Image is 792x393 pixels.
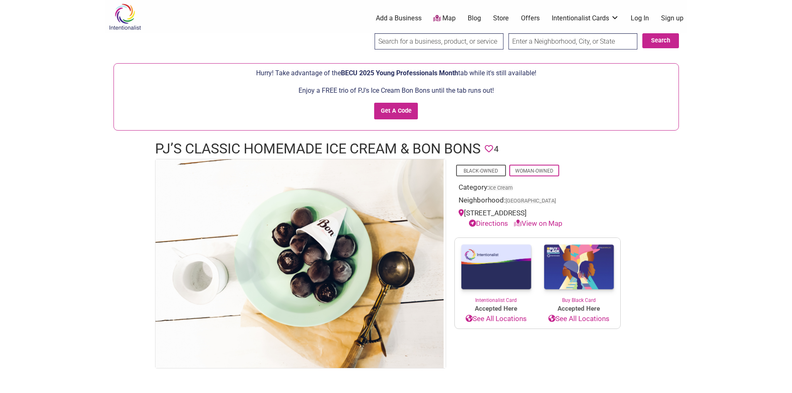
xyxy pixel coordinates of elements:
a: Directions [469,219,508,227]
span: Accepted Here [455,304,538,314]
div: Neighborhood: [459,195,617,208]
img: Intentionalist [105,3,145,30]
div: Category: [459,182,617,195]
a: Log In [631,14,649,23]
button: Search [642,33,679,48]
img: PJ's Classic Ice Cream & Bon Bons [155,159,444,368]
h1: PJ’s Classic Homemade Ice Cream & Bon Bons [155,139,481,159]
a: Store [493,14,509,23]
input: Enter a Neighborhood, City, or State [508,33,637,49]
a: See All Locations [455,314,538,324]
input: Search for a business, product, or service [375,33,503,49]
img: Intentionalist Card [455,238,538,297]
a: Woman-Owned [515,168,553,174]
span: [GEOGRAPHIC_DATA] [506,198,556,204]
p: Enjoy a FREE trio of PJ's Ice Cream Bon Bons until the tab runs out! [118,85,674,96]
a: Ice Cream [489,185,513,191]
a: Sign up [661,14,683,23]
a: View on Map [514,219,563,227]
span: 4 [494,143,498,156]
a: Black-Owned [464,168,498,174]
div: [STREET_ADDRESS] [459,208,617,229]
a: Intentionalist Card [455,238,538,304]
a: Intentionalist Cards [552,14,619,23]
a: Add a Business [376,14,422,23]
a: Map [433,14,456,23]
span: BECU 2025 Young Professionals Month [341,69,458,77]
a: Blog [468,14,481,23]
a: Offers [521,14,540,23]
a: Buy Black Card [538,238,620,304]
input: Get A Code [374,103,418,120]
img: Buy Black Card [538,238,620,297]
a: See All Locations [538,314,620,324]
span: Accepted Here [538,304,620,314]
p: Hurry! Take advantage of the tab while it's still available! [118,68,674,79]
